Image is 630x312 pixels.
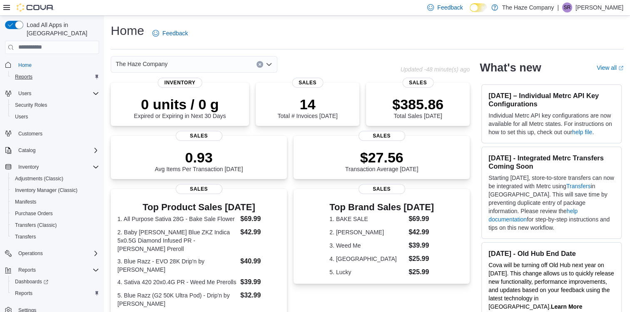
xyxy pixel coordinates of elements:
[18,147,35,154] span: Catalog
[18,267,36,273] span: Reports
[15,113,28,120] span: Users
[408,254,434,264] dd: $25.99
[18,250,43,257] span: Operations
[359,131,405,141] span: Sales
[557,2,559,12] p: |
[12,72,99,82] span: Reports
[359,184,405,194] span: Sales
[8,219,102,231] button: Transfers (Classic)
[15,265,99,275] span: Reports
[488,154,615,170] h3: [DATE] - Integrated Metrc Transfers Coming Soon
[15,88,35,98] button: Users
[15,248,99,258] span: Operations
[266,61,272,68] button: Open list of options
[408,267,434,277] dd: $25.99
[329,228,405,236] dt: 2. [PERSON_NAME]
[15,60,35,70] a: Home
[240,214,280,224] dd: $69.99
[176,131,222,141] span: Sales
[480,61,541,74] h2: What's new
[15,145,39,155] button: Catalog
[15,74,32,80] span: Reports
[12,197,40,207] a: Manifests
[12,277,99,287] span: Dashboards
[401,66,470,73] p: Updated -48 minute(s) ago
[2,59,102,71] button: Home
[12,100,99,110] span: Security Roles
[8,196,102,208] button: Manifests
[149,25,191,42] a: Feedback
[15,162,99,172] span: Inventory
[488,174,615,232] p: Starting [DATE], store-to-store transfers can now be integrated with Metrc using in [GEOGRAPHIC_D...
[597,64,623,71] a: View allExternal link
[8,111,102,123] button: Users
[15,210,53,217] span: Purchase Orders
[158,78,202,88] span: Inventory
[551,303,582,310] a: Learn More
[176,184,222,194] span: Sales
[408,214,434,224] dd: $69.99
[12,72,36,82] a: Reports
[15,248,46,258] button: Operations
[240,256,280,266] dd: $40.99
[345,149,418,166] p: $27.56
[277,96,337,119] div: Total # Invoices [DATE]
[23,21,99,37] span: Load All Apps in [GEOGRAPHIC_DATA]
[18,130,42,137] span: Customers
[18,164,39,170] span: Inventory
[12,174,67,184] a: Adjustments (Classic)
[408,241,434,251] dd: $39.99
[2,264,102,276] button: Reports
[12,209,99,219] span: Purchase Orders
[117,202,280,212] h3: Top Product Sales [DATE]
[117,257,237,274] dt: 3. Blue Razz - EVO 28K Drip'n by [PERSON_NAME]
[329,268,405,276] dt: 5. Lucky
[470,3,487,12] input: Dark Mode
[134,96,226,113] p: 0 units / 0 g
[12,220,99,230] span: Transfers (Classic)
[18,90,31,97] span: Users
[12,112,99,122] span: Users
[15,233,36,240] span: Transfers
[392,96,443,113] p: $385.86
[15,265,39,275] button: Reports
[329,255,405,263] dt: 4. [GEOGRAPHIC_DATA]
[488,91,615,108] h3: [DATE] – Individual Metrc API Key Configurations
[8,208,102,219] button: Purchase Orders
[488,208,578,223] a: help documentation
[15,129,46,139] a: Customers
[329,241,405,250] dt: 3. Weed Me
[345,149,418,172] div: Transaction Average [DATE]
[12,232,99,242] span: Transfers
[18,62,32,69] span: Home
[15,222,57,228] span: Transfers (Classic)
[2,128,102,140] button: Customers
[292,78,323,88] span: Sales
[2,248,102,259] button: Operations
[15,88,99,98] span: Users
[562,2,572,12] div: Shay Richards
[12,220,60,230] a: Transfers (Classic)
[155,149,243,172] div: Avg Items Per Transaction [DATE]
[12,185,99,195] span: Inventory Manager (Classic)
[155,149,243,166] p: 0.93
[17,3,54,12] img: Cova
[256,61,263,68] button: Clear input
[2,88,102,99] button: Users
[12,288,36,298] a: Reports
[117,215,237,223] dt: 1. All Purpose Sativa 28G - Bake Sale Flower
[240,227,280,237] dd: $42.99
[402,78,433,88] span: Sales
[15,187,77,194] span: Inventory Manager (Classic)
[8,276,102,287] a: Dashboards
[8,173,102,184] button: Adjustments (Classic)
[15,278,48,285] span: Dashboards
[12,209,56,219] a: Purchase Orders
[111,22,144,39] h1: Home
[12,232,39,242] a: Transfers
[15,145,99,155] span: Catalog
[12,112,31,122] a: Users
[329,202,434,212] h3: Top Brand Sales [DATE]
